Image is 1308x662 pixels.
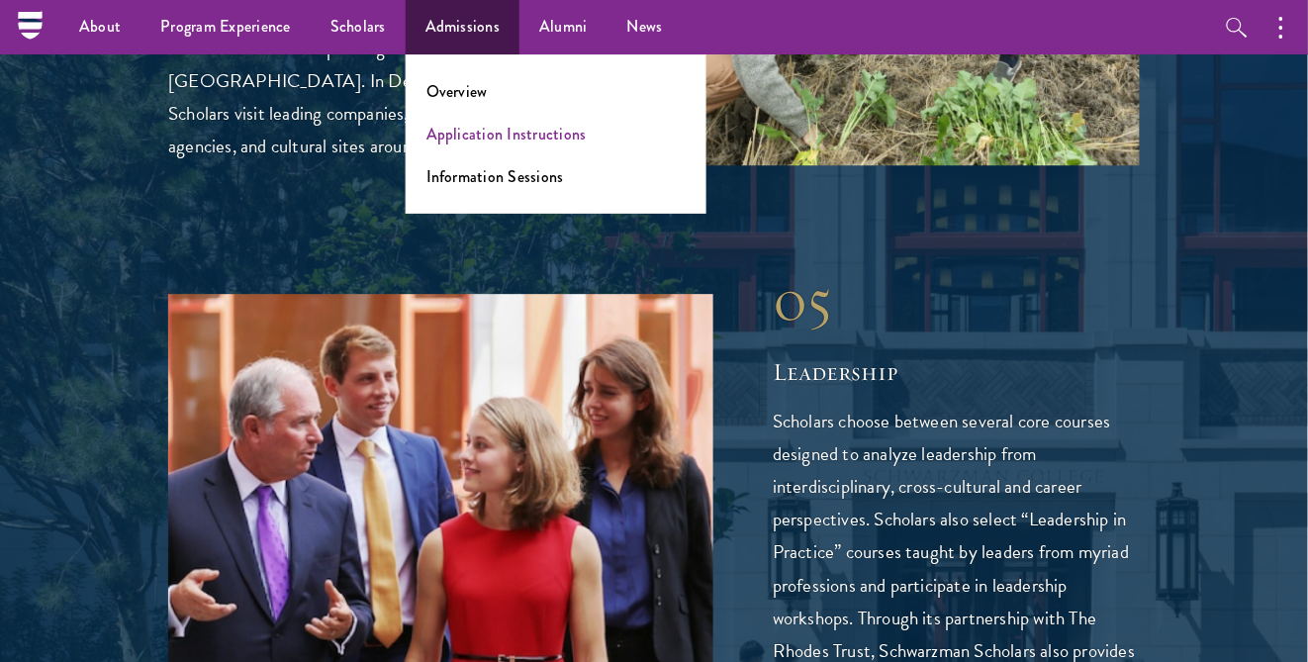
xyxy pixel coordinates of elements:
a: Overview [426,80,488,103]
a: Application Instructions [426,123,587,145]
a: Information Sessions [426,165,564,188]
h2: Leadership [773,355,1140,389]
div: 05 [773,264,1140,335]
